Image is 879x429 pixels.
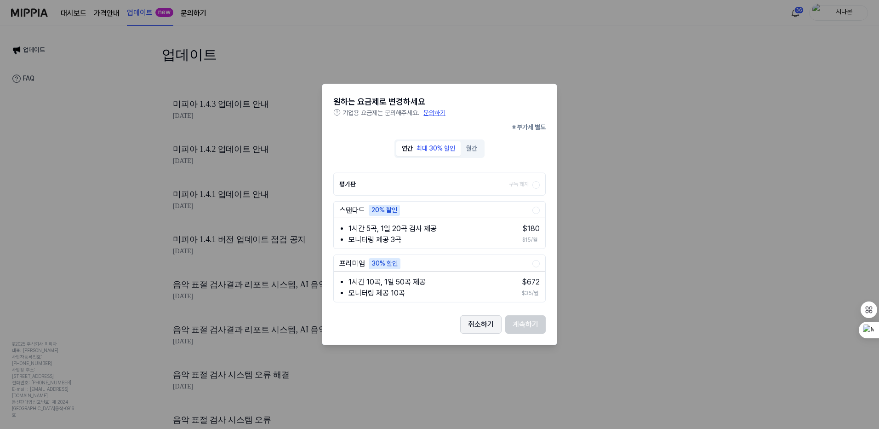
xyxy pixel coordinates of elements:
li: $15/월 [522,234,540,245]
p: ※ 부가세 별도 [512,123,546,132]
div: 스탠다드 [339,205,365,216]
div: 구독 해지 [509,173,529,195]
li: $ 180 [522,223,540,234]
li: 모니터링 제공 3곡 [348,234,509,245]
p: 기업용 요금제는 문의해주세요. [342,109,420,118]
li: $35/월 [522,288,540,299]
div: 원하는 요금제로 변경하세요 [333,95,546,109]
button: 월간 [461,141,483,156]
label: 평가판 [339,173,532,195]
li: $ 672 [522,277,540,288]
div: 최대 30% 할인 [417,144,455,153]
p: 문의하기 [423,109,445,118]
div: 30% 할인 [369,258,400,269]
li: 1시간 10곡, 1일 50곡 제공 [348,277,509,288]
div: 프리미엄 [339,258,365,269]
li: 모니터링 제공 10곡 [348,288,509,299]
li: 1시간 5곡, 1일 20곡 검사 제공 [348,223,509,234]
button: 취소하기 [460,315,502,334]
a: 문의하기 [422,109,445,118]
div: 연간 [402,144,413,153]
div: 20% 할인 [369,205,400,215]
